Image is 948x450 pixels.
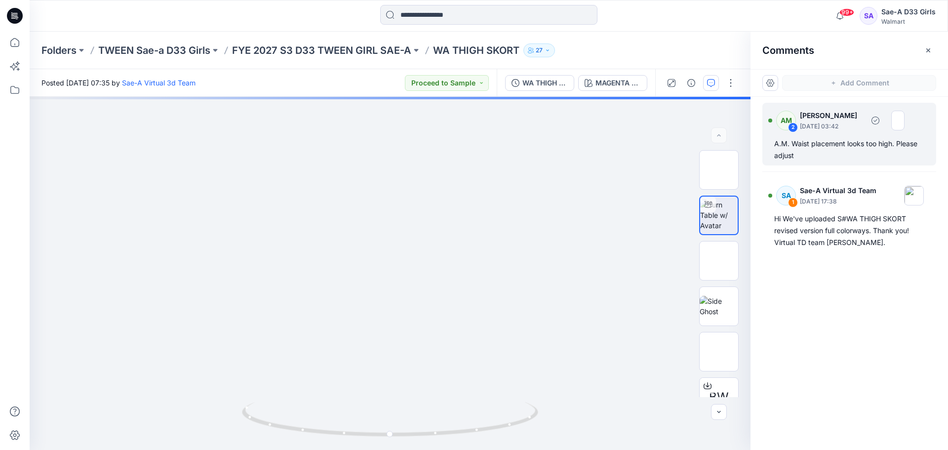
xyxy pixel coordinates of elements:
p: Sae-A Virtual 3d Team [800,185,876,197]
button: Add Comment [782,75,936,91]
span: BW [709,388,729,406]
a: FYE 2027 S3 D33 TWEEN GIRL SAE-A [232,43,411,57]
img: Turn Table w/ Avatar [700,200,738,231]
div: Sae-A D33 Girls [881,6,936,18]
span: Posted [DATE] 07:35 by [41,78,196,88]
button: MAGENTA JEWEL [578,75,647,91]
p: [DATE] 17:38 [800,197,876,206]
div: WA THIGH SKORT_REV1_FULL COLORWAYS [522,78,568,88]
a: Sae-A Virtual 3d Team [122,79,196,87]
span: 99+ [839,8,854,16]
div: Walmart [881,18,936,25]
h2: Comments [762,44,814,56]
div: SA [776,186,796,205]
div: SA [860,7,877,25]
div: Hi We've uploaded S#WA THIGH SKORT revised version full colorways. Thank you! Virtual TD team [PE... [774,213,924,248]
p: [DATE] 03:42 [800,122,864,131]
div: 1 [788,198,798,207]
p: WA THIGH SKORT [433,43,519,57]
p: [PERSON_NAME] [800,110,864,122]
div: 2 [788,123,798,132]
button: WA THIGH SKORT_REV1_FULL COLORWAYS [505,75,574,91]
img: Side Ghost [700,296,738,317]
div: AM [776,111,796,130]
button: 27 [523,43,555,57]
a: Folders [41,43,77,57]
a: TWEEN Sae-a D33 Girls [98,43,210,57]
div: MAGENTA JEWEL [595,78,641,88]
p: 27 [536,45,543,56]
div: A.M. Waist placement looks too high. Please adjust [774,138,924,162]
button: Details [683,75,699,91]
